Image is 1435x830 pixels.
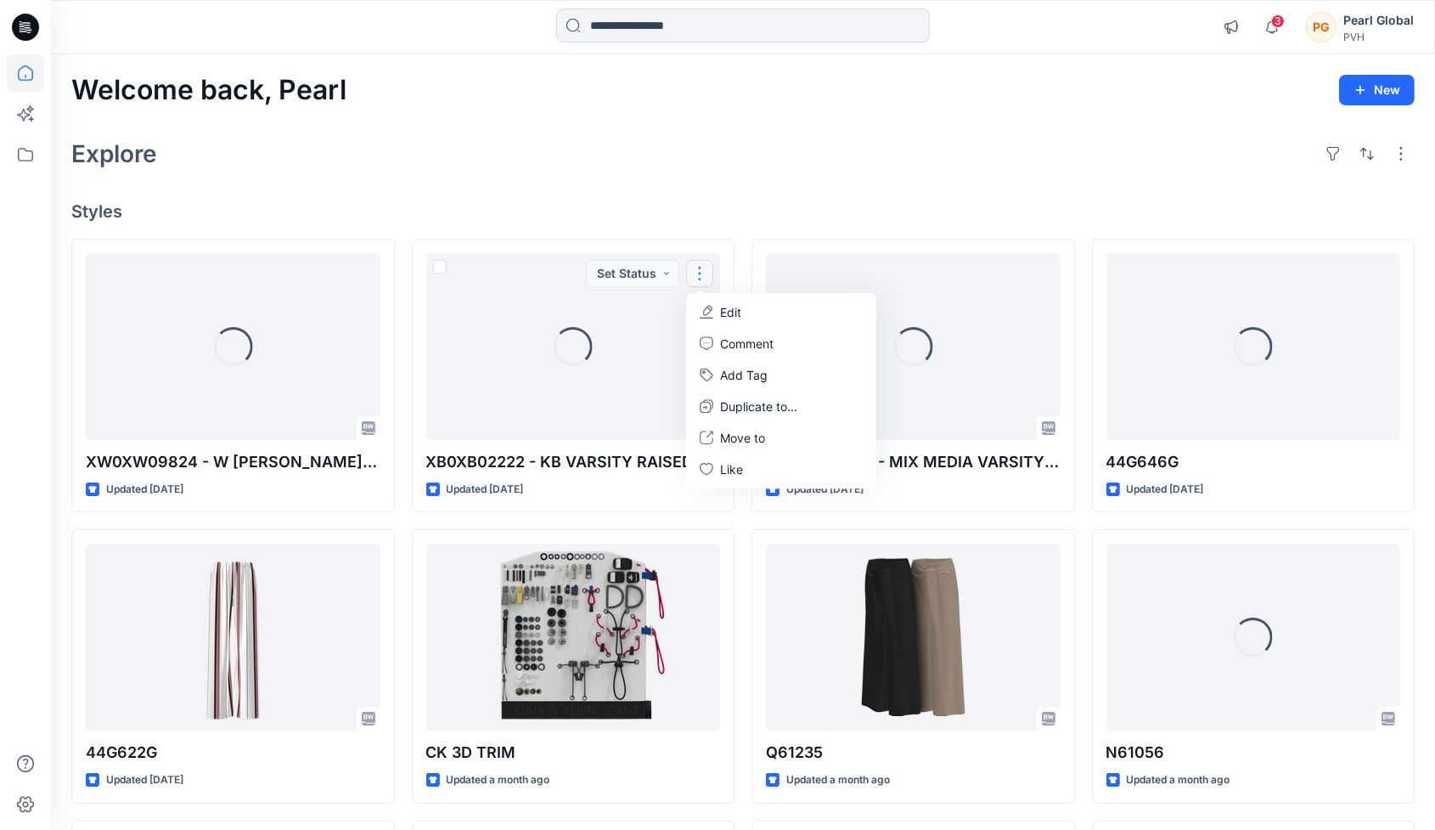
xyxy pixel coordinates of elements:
[426,544,721,731] a: CK 3D TRIM
[1127,481,1204,499] p: Updated [DATE]
[1106,741,1401,765] p: N61056
[720,335,774,353] p: Comment
[71,201,1415,222] h4: Styles
[766,544,1061,731] a: Q61235
[426,450,721,474] p: XB0XB02222 - KB VARSITY RAISED PRINT CREW-V01
[86,450,380,474] p: XW0XW09824 - W [PERSON_NAME] PATCH POCKET JACKET-CHECK-PROTO V01
[786,481,864,499] p: Updated [DATE]
[720,460,743,478] p: Like
[71,75,346,106] h2: Welcome back, Pearl
[720,398,797,415] p: Duplicate to...
[689,359,873,391] button: Add Tag
[426,741,721,765] p: CK 3D TRIM
[786,771,890,789] p: Updated a month ago
[720,303,741,321] p: Edit
[1306,12,1337,42] div: PG
[1127,771,1230,789] p: Updated a month ago
[766,450,1061,474] p: XM0XM07687 - MIX MEDIA VARSITY BOMBER-FIT V02
[689,296,873,328] a: Edit
[1343,31,1414,43] div: PVH
[106,771,183,789] p: Updated [DATE]
[1106,450,1401,474] p: 44G646G
[447,481,524,499] p: Updated [DATE]
[720,429,765,447] p: Move to
[86,544,380,731] a: 44G622G
[106,481,183,499] p: Updated [DATE]
[86,741,380,765] p: 44G622G
[447,771,550,789] p: Updated a month ago
[1343,10,1414,31] div: Pearl Global
[1339,75,1415,105] button: New
[71,140,157,167] h2: Explore
[766,741,1061,765] p: Q61235
[1271,14,1285,28] span: 3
